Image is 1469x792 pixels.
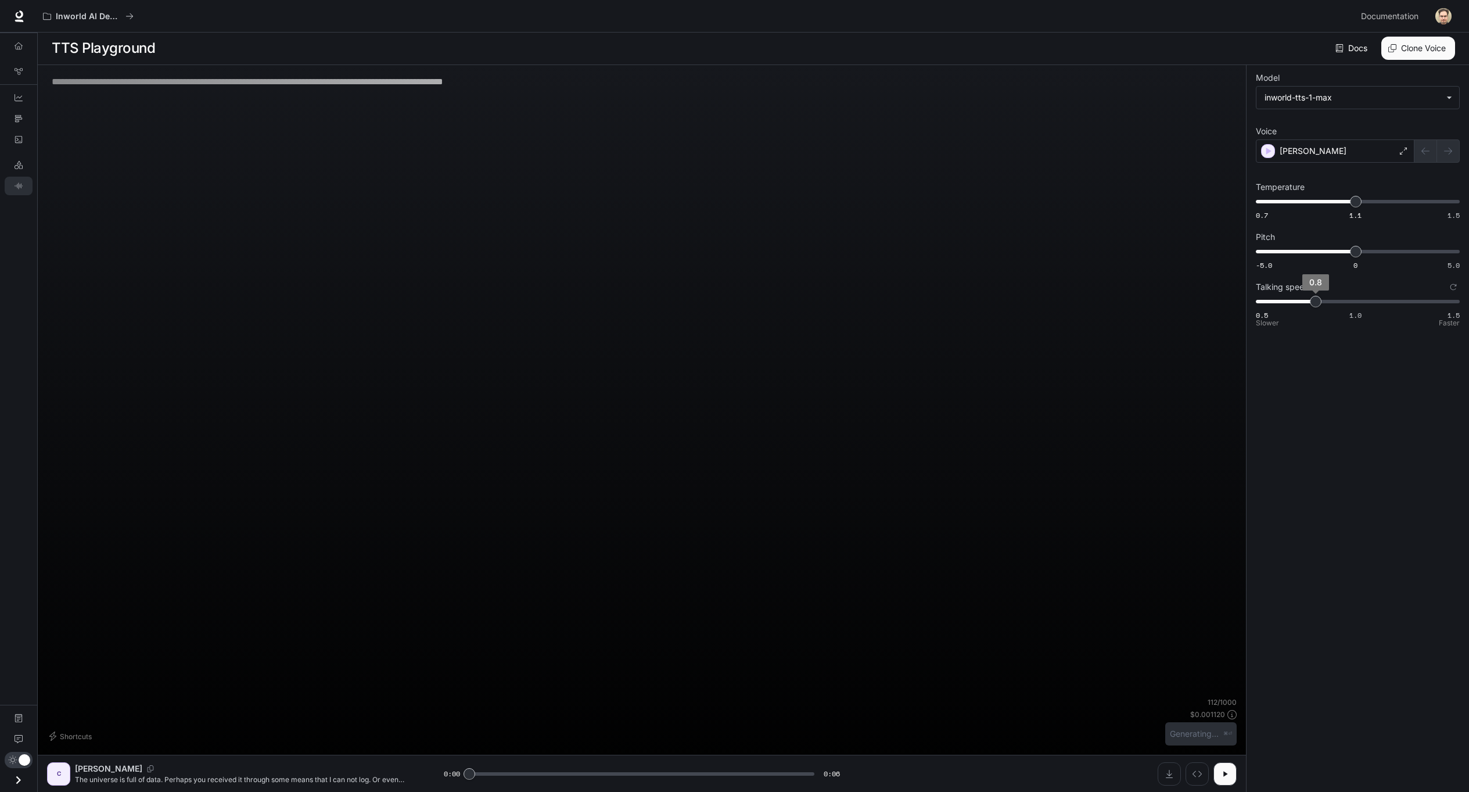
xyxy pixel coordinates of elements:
[1448,260,1460,270] span: 5.0
[1256,233,1275,241] p: Pitch
[1186,762,1209,786] button: Inspect
[5,156,33,174] a: LLM Playground
[1208,697,1237,707] p: 112 / 1000
[56,12,121,21] p: Inworld AI Demos
[5,730,33,748] a: Feedback
[52,37,155,60] h1: TTS Playground
[1256,310,1268,320] span: 0.5
[1256,283,1309,291] p: Talking speed
[5,709,33,728] a: Documentation
[1361,9,1418,24] span: Documentation
[1256,210,1268,220] span: 0.7
[1349,310,1362,320] span: 1.0
[5,109,33,128] a: Traces
[1353,260,1357,270] span: 0
[1256,320,1279,327] p: Slower
[1256,74,1280,82] p: Model
[1448,310,1460,320] span: 1.5
[1333,37,1372,60] a: Docs
[19,753,30,766] span: Dark mode toggle
[5,88,33,107] a: Dashboards
[1349,210,1362,220] span: 1.1
[1309,277,1322,287] span: 0.8
[1256,183,1305,191] p: Temperature
[824,768,840,780] span: 0:06
[49,765,68,783] div: C
[1256,127,1277,135] p: Voice
[38,5,139,28] button: All workspaces
[1448,210,1460,220] span: 1.5
[1447,281,1460,293] button: Reset to default
[1432,5,1455,28] button: User avatar
[1280,145,1346,157] p: [PERSON_NAME]
[1439,320,1460,327] p: Faster
[1158,762,1181,786] button: Download audio
[5,130,33,149] a: Logs
[5,37,33,55] a: Overview
[142,765,159,772] button: Copy Voice ID
[5,768,31,792] button: Open drawer
[1256,87,1459,109] div: inworld-tts-1-max
[5,177,33,195] a: TTS Playground
[444,768,460,780] span: 0:00
[1435,8,1452,24] img: User avatar
[1265,92,1441,103] div: inworld-tts-1-max
[5,62,33,81] a: Graph Registry
[1356,5,1427,28] a: Documentation
[1190,709,1225,719] p: $ 0.001120
[75,763,142,775] p: [PERSON_NAME]
[75,775,416,784] p: The universe is full of data. Perhaps you received it through some means that I can not log. Or e...
[1381,37,1455,60] button: Clone Voice
[1256,260,1272,270] span: -5.0
[47,727,96,746] button: Shortcuts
